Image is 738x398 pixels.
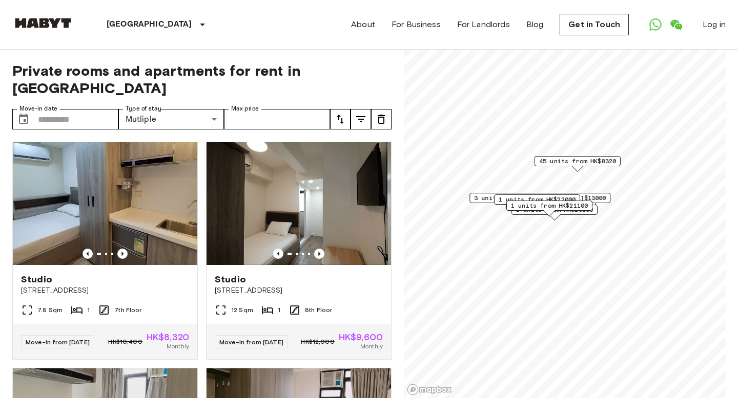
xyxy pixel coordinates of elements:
[339,333,383,342] span: HK$9,600
[118,109,224,129] div: Mutliple
[114,305,141,315] span: 7th Floor
[147,333,189,342] span: HK$8,320
[511,201,588,210] span: 1 units from HK$21100
[371,109,392,129] button: tune
[314,249,324,259] button: Previous image
[37,305,63,315] span: 7.8 Sqm
[231,305,253,315] span: 12 Sqm
[21,273,52,285] span: Studio
[206,142,392,360] a: Marketing picture of unit HK-01-067-046-01Previous imagePrevious imageStudio[STREET_ADDRESS]12 Sq...
[301,337,334,346] span: HK$12,000
[407,384,452,395] a: Mapbox logo
[231,104,259,113] label: Max price
[330,109,351,129] button: tune
[215,273,246,285] span: Studio
[215,285,383,296] span: [STREET_ADDRESS]
[273,249,283,259] button: Previous image
[117,249,128,259] button: Previous image
[219,338,283,346] span: Move-in from [DATE]
[457,18,510,31] a: For Landlords
[506,201,592,216] div: Map marker
[351,109,371,129] button: tune
[360,342,383,351] span: Monthly
[12,62,392,97] span: Private rooms and apartments for rent in [GEOGRAPHIC_DATA]
[526,18,544,31] a: Blog
[560,14,629,35] a: Get in Touch
[666,14,686,35] a: Open WeChat
[13,109,34,129] button: Choose date
[499,195,576,204] span: 1 units from HK$22000
[108,337,142,346] span: HK$10,400
[167,342,189,351] span: Monthly
[392,18,441,31] a: For Business
[87,305,90,315] span: 1
[645,14,666,35] a: Open WhatsApp
[474,193,606,203] span: 3 units from [GEOGRAPHIC_DATA]$13000
[207,142,391,265] img: Marketing picture of unit HK-01-067-046-01
[494,194,580,210] div: Map marker
[107,18,192,31] p: [GEOGRAPHIC_DATA]
[83,249,93,259] button: Previous image
[26,338,90,346] span: Move-in from [DATE]
[21,285,189,296] span: [STREET_ADDRESS]
[12,18,74,28] img: Habyt
[305,305,332,315] span: 8th Floor
[12,142,198,360] a: Marketing picture of unit HK-01-067-042-01Previous imagePrevious imageStudio[STREET_ADDRESS]7.8 S...
[278,305,280,315] span: 1
[19,104,57,113] label: Move-in date
[703,18,726,31] a: Log in
[469,193,610,209] div: Map marker
[13,142,197,265] img: Marketing picture of unit HK-01-067-042-01
[351,18,375,31] a: About
[535,156,621,172] div: Map marker
[126,104,161,113] label: Type of stay
[539,157,616,166] span: 45 units from HK$8320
